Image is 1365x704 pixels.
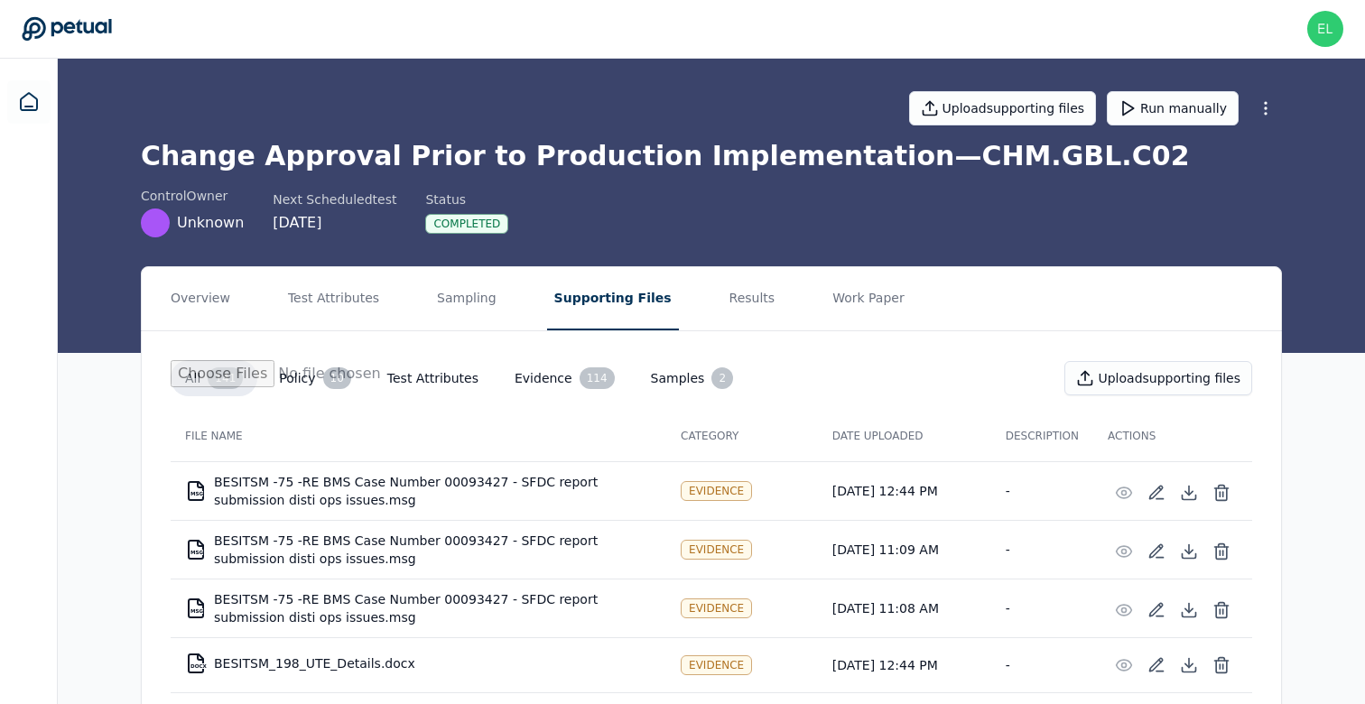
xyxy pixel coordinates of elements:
div: 141 [208,367,243,389]
button: Uploadsupporting files [1064,361,1252,395]
td: - [991,579,1093,637]
td: - [991,461,1093,520]
button: Add/Edit Description [1140,535,1173,568]
td: BESITSM_198_UTE_Details.docx [171,642,666,685]
div: MSG [190,608,203,614]
div: Evidence [681,540,752,560]
button: Uploadsupporting files [909,91,1097,125]
button: Add/Edit Description [1140,649,1173,681]
button: Download File [1173,535,1205,568]
th: File Name [171,411,666,461]
button: Download File [1173,477,1205,509]
div: 114 [580,367,615,389]
button: Test Attributes [373,362,493,394]
a: Dashboard [7,80,51,124]
div: 10 [323,367,351,389]
button: Sampling [430,267,504,330]
button: Delete File [1205,477,1238,509]
div: Status [425,190,508,208]
th: Actions [1093,411,1252,461]
button: More Options [1249,92,1282,125]
div: MSG [190,491,203,496]
button: Supporting Files [547,267,679,330]
td: - [991,637,1093,692]
h1: Change Approval Prior to Production Implementation — CHM.GBL.C02 [141,140,1282,172]
div: MSG [190,550,203,555]
button: Policy10 [265,360,366,396]
button: Test Attributes [281,267,386,330]
button: Preview File (hover for quick preview, click for full view) [1108,535,1140,568]
button: Preview File (hover for quick preview, click for full view) [1108,477,1140,509]
img: eliot+mongodb@petual.ai [1307,11,1343,47]
th: Category [666,411,818,461]
td: [DATE] 11:09 AM [818,520,991,579]
td: BESITSM -75 -RE BMS Case Number 00093427 - SFDC report submission disti ops issues.msg [171,462,666,520]
button: Work Paper [825,267,912,330]
button: Samples2 [636,360,748,396]
td: - [991,520,1093,579]
div: DOCX [190,663,207,669]
th: Date Uploaded [818,411,991,461]
button: Run manually [1107,91,1239,125]
td: [DATE] 12:44 PM [818,461,991,520]
button: Evidence114 [500,360,629,396]
td: BESITSM -75 -RE BMS Case Number 00093427 - SFDC report submission disti ops issues.msg [171,579,666,637]
button: Delete File [1205,535,1238,568]
th: Description [991,411,1093,461]
div: control Owner [141,187,244,205]
a: Go to Dashboard [22,16,112,42]
button: Overview [163,267,237,330]
div: Evidence [681,481,752,501]
button: All141 [171,360,257,396]
td: BESITSM -75 -RE BMS Case Number 00093427 - SFDC report submission disti ops issues.msg [171,521,666,579]
button: Download File [1173,594,1205,626]
button: Preview File (hover for quick preview, click for full view) [1108,649,1140,681]
div: [DATE] [273,212,396,234]
div: Evidence [681,655,752,675]
button: Download File [1173,649,1205,681]
button: Results [722,267,783,330]
td: [DATE] 12:44 PM [818,637,991,692]
button: Add/Edit Description [1140,594,1173,626]
div: Completed [425,214,508,234]
div: Evidence [681,598,752,618]
div: Next Scheduled test [273,190,396,208]
button: Delete File [1205,594,1238,626]
td: [DATE] 11:08 AM [818,579,991,637]
button: Delete File [1205,649,1238,681]
button: Add/Edit Description [1140,477,1173,509]
span: Unknown [177,212,244,234]
button: Preview File (hover for quick preview, click for full view) [1108,594,1140,626]
nav: Tabs [142,267,1281,330]
div: 2 [711,367,733,389]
